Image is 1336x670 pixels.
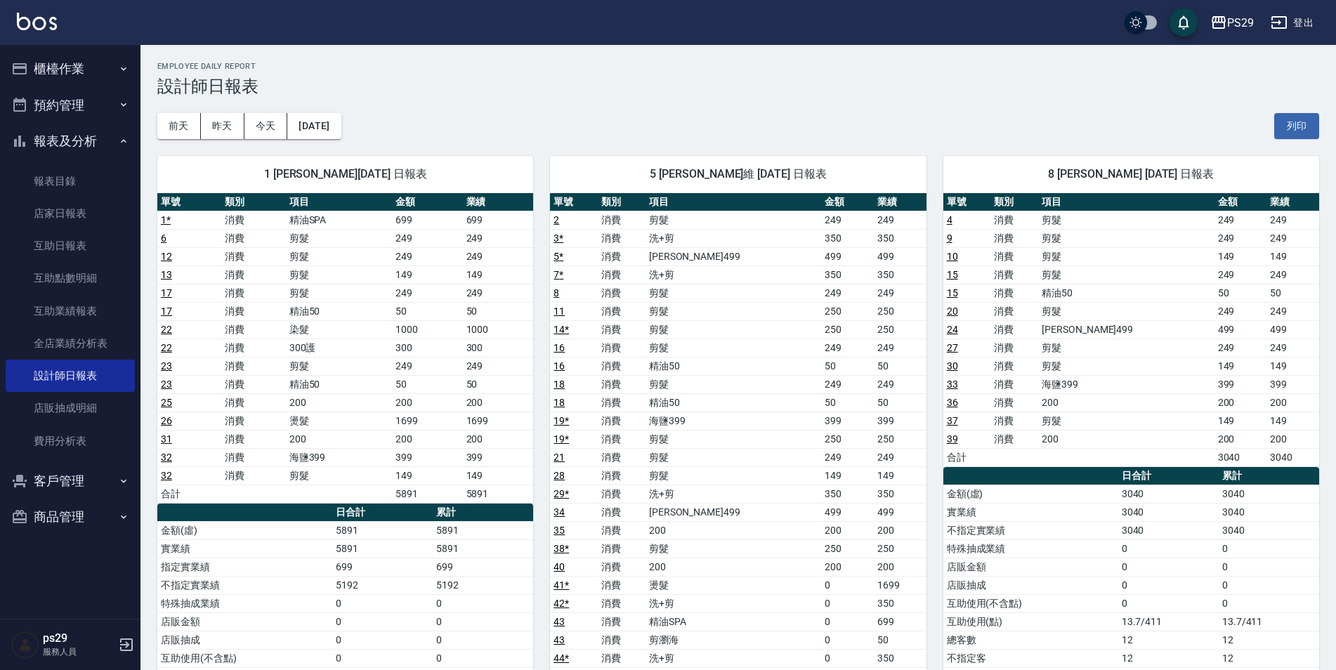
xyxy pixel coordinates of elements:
[161,324,172,335] a: 22
[598,320,646,339] td: 消費
[598,247,646,265] td: 消費
[646,466,821,485] td: 剪髮
[221,229,285,247] td: 消費
[874,430,926,448] td: 250
[6,425,135,457] a: 費用分析表
[821,302,874,320] td: 250
[646,320,821,339] td: 剪髮
[161,232,166,244] a: 6
[554,506,565,518] a: 34
[874,448,926,466] td: 249
[947,360,958,372] a: 30
[646,284,821,302] td: 剪髮
[392,284,463,302] td: 249
[221,430,285,448] td: 消費
[1266,211,1319,229] td: 249
[947,232,952,244] a: 9
[947,269,958,280] a: 15
[646,229,821,247] td: 洗+剪
[874,193,926,211] th: 業績
[1214,265,1267,284] td: 249
[598,284,646,302] td: 消費
[821,412,874,430] td: 399
[874,211,926,229] td: 249
[221,265,285,284] td: 消費
[161,433,172,445] a: 31
[6,392,135,424] a: 店販抽成明細
[161,360,172,372] a: 23
[821,485,874,503] td: 350
[1266,193,1319,211] th: 業績
[6,360,135,392] a: 設計師日報表
[1038,229,1214,247] td: 剪髮
[221,247,285,265] td: 消費
[286,357,392,375] td: 剪髮
[990,393,1038,412] td: 消費
[598,375,646,393] td: 消費
[463,412,534,430] td: 1699
[990,211,1038,229] td: 消費
[392,393,463,412] td: 200
[286,412,392,430] td: 燙髮
[1266,448,1319,466] td: 3040
[554,452,565,463] a: 21
[1214,357,1267,375] td: 149
[157,521,332,539] td: 金額(虛)
[286,284,392,302] td: 剪髮
[463,430,534,448] td: 200
[6,165,135,197] a: 報表目錄
[943,193,991,211] th: 單號
[161,306,172,317] a: 17
[947,324,958,335] a: 24
[947,342,958,353] a: 27
[947,397,958,408] a: 36
[6,87,135,124] button: 預約管理
[157,77,1319,96] h3: 設計師日報表
[6,499,135,535] button: 商品管理
[1219,485,1319,503] td: 3040
[598,412,646,430] td: 消費
[947,287,958,298] a: 15
[463,320,534,339] td: 1000
[161,269,172,280] a: 13
[1038,193,1214,211] th: 項目
[947,433,958,445] a: 39
[1266,357,1319,375] td: 149
[287,113,341,139] button: [DATE]
[6,197,135,230] a: 店家日報表
[943,503,1118,521] td: 實業績
[463,302,534,320] td: 50
[392,265,463,284] td: 149
[821,448,874,466] td: 249
[1214,229,1267,247] td: 249
[874,302,926,320] td: 250
[821,211,874,229] td: 249
[874,375,926,393] td: 249
[1038,339,1214,357] td: 剪髮
[6,51,135,87] button: 櫃檯作業
[161,397,172,408] a: 25
[392,485,463,503] td: 5891
[990,357,1038,375] td: 消費
[1038,320,1214,339] td: [PERSON_NAME]499
[646,265,821,284] td: 洗+剪
[1219,521,1319,539] td: 3040
[598,466,646,485] td: 消費
[286,265,392,284] td: 剪髮
[286,302,392,320] td: 精油50
[286,247,392,265] td: 剪髮
[161,379,172,390] a: 23
[392,412,463,430] td: 1699
[1214,412,1267,430] td: 149
[221,320,285,339] td: 消費
[821,320,874,339] td: 250
[990,193,1038,211] th: 類別
[947,379,958,390] a: 33
[286,339,392,357] td: 300護
[392,466,463,485] td: 149
[821,339,874,357] td: 249
[1219,503,1319,521] td: 3040
[1214,375,1267,393] td: 399
[821,375,874,393] td: 249
[286,430,392,448] td: 200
